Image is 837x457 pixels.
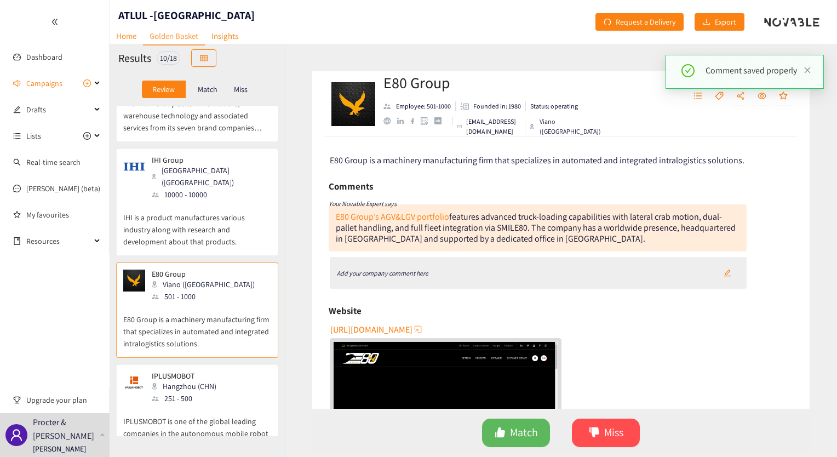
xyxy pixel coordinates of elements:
[198,85,217,94] p: Match
[26,52,62,62] a: Dashboard
[616,16,675,28] span: Request a Delivery
[26,125,41,147] span: Lists
[397,118,410,124] a: linkedin
[715,16,736,28] span: Export
[337,269,428,277] i: Add your company comment here
[421,117,434,125] a: google maps
[33,415,95,443] p: Procter & [PERSON_NAME]
[26,230,91,252] span: Resources
[13,132,21,140] span: unordered-list
[200,54,208,63] span: table
[681,64,695,77] span: check-circle
[510,424,538,441] span: Match
[383,101,456,111] li: Employees
[26,157,81,167] a: Real-time search
[329,199,397,208] i: Your Novable Expert says
[13,79,21,87] span: sound
[123,87,271,134] p: The KION Group sells forklift trucks, warehouse technology and associated services from its seven...
[26,184,100,193] a: [PERSON_NAME] (beta)
[434,117,448,124] a: crunchbase
[152,85,175,94] p: Review
[152,392,223,404] div: 251 - 500
[703,18,710,27] span: download
[336,211,736,244] div: features advanced truck-loading capabilities with lateral crab motion, dual-pallet handling, and ...
[336,211,449,222] a: E80 Group’s AGV&LGV portfolio
[26,72,62,94] span: Campaigns
[13,106,21,113] span: edit
[330,155,744,166] span: E80 Group is a machinery manufacturing firm that specializes in automated and integrated intralog...
[33,443,86,455] p: [PERSON_NAME]
[152,156,263,164] p: IHI Group
[383,72,602,94] h2: E80 Group
[329,302,362,319] h6: Website
[13,396,21,404] span: trophy
[604,424,623,441] span: Miss
[695,13,744,31] button: downloadExport
[482,419,550,447] button: likeMatch
[123,270,145,292] img: Snapshot of the company's website
[26,204,101,226] a: My favourites
[143,27,205,45] a: Golden Basket
[526,101,578,111] li: Status
[530,101,578,111] p: Status: operating
[383,117,397,124] a: website
[26,99,91,121] span: Drafts
[152,380,223,392] div: Hangzhou (CHN)
[724,269,731,278] span: edit
[123,372,145,393] img: Snapshot of the company's website
[659,339,837,457] iframe: Chat Widget
[123,201,271,248] p: IHI is a product manufactures various industry along with research and development about that pro...
[26,389,101,411] span: Upgrade your plan
[51,18,59,26] span: double-left
[495,427,506,439] span: like
[191,49,216,67] button: table
[110,27,143,44] a: Home
[530,117,602,136] div: Viano ([GEOGRAPHIC_DATA])
[123,404,271,452] p: IPLUSMOBOT is one of the global leading companies in the autonomous mobile robot field
[123,302,271,350] p: E80 Group is a machinery manufacturing firm that specializes in automated and integrated intralog...
[331,82,375,126] img: Company Logo
[152,372,216,380] p: IPLUSMOBOT
[123,156,145,178] img: Snapshot of the company's website
[13,237,21,245] span: book
[804,66,811,74] span: close
[118,8,255,23] h1: ATLUL -[GEOGRAPHIC_DATA]
[83,79,91,87] span: plus-circle
[456,101,526,111] li: Founded in year
[234,85,248,94] p: Miss
[589,427,600,439] span: dislike
[152,164,270,188] div: [GEOGRAPHIC_DATA] ([GEOGRAPHIC_DATA])
[604,18,611,27] span: redo
[152,270,255,278] p: E80 Group
[83,132,91,140] span: plus-circle
[152,278,261,290] div: Viano ([GEOGRAPHIC_DATA])
[330,323,412,336] span: [URL][DOMAIN_NAME]
[330,321,423,338] button: [URL][DOMAIN_NAME]
[157,52,180,65] div: 10 / 18
[329,178,373,195] h6: Comments
[396,101,451,111] p: Employee: 501-1000
[572,419,640,447] button: dislikeMiss
[152,188,270,201] div: 10000 - 10000
[473,101,521,111] p: Founded in: 1980
[10,429,23,442] span: user
[152,290,261,302] div: 501 - 1000
[205,27,245,44] a: Insights
[715,264,739,282] button: edit
[118,50,151,66] h2: Results
[410,118,421,124] a: facebook
[595,13,684,31] button: redoRequest a Delivery
[466,117,520,136] p: [EMAIL_ADDRESS][DOMAIN_NAME]
[706,64,810,77] div: Comment saved properly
